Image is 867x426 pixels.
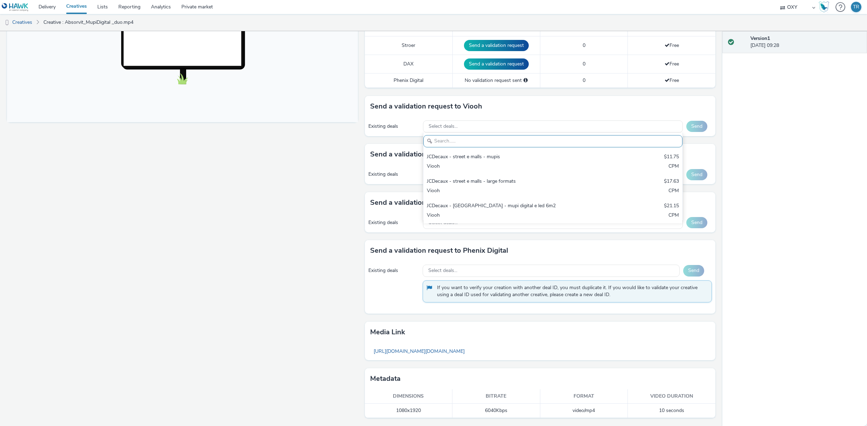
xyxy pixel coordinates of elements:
[668,163,679,171] div: CPM
[428,268,457,274] span: Select deals...
[368,219,419,226] div: Existing deals
[365,36,452,55] td: Stroer
[365,55,452,73] td: DAX
[456,77,536,84] div: No validation request sent
[665,77,679,84] span: Free
[686,121,707,132] button: Send
[427,163,594,171] div: Viooh
[4,19,11,26] img: dooh
[583,77,585,84] span: 0
[370,373,401,384] h3: Metadata
[427,202,594,210] div: JCDecaux - [GEOGRAPHIC_DATA] - mupi digital e led 6m2
[452,389,540,404] th: Bitrate
[437,284,705,299] span: If you want to verify your creation with another deal ID, you must duplicate it. If you would lik...
[427,187,594,195] div: Viooh
[368,123,419,130] div: Existing deals
[664,178,679,186] div: $17.63
[427,178,594,186] div: JCDecaux - street e malls - large formats
[427,153,594,161] div: JCDecaux - street e malls - mupis
[665,42,679,49] span: Free
[664,202,679,210] div: $21.15
[668,187,679,195] div: CPM
[583,42,585,49] span: 0
[370,327,405,337] h3: Media link
[686,217,707,228] button: Send
[750,35,770,42] strong: Version 1
[853,2,859,12] div: TR
[370,344,468,358] a: [URL][DOMAIN_NAME][DOMAIN_NAME]
[365,73,452,88] td: Phenix Digital
[429,124,458,130] span: Select deals...
[365,404,452,418] td: 1080x1920
[750,35,861,49] div: [DATE] 09:28
[686,169,707,180] button: Send
[683,265,704,276] button: Send
[368,267,419,274] div: Existing deals
[540,389,628,404] th: Format
[365,389,452,404] th: Dimensions
[523,77,528,84] div: Please select a deal below and click on Send to send a validation request to Phenix Digital.
[429,220,458,226] span: Select deals...
[540,404,628,418] td: video/mp4
[427,212,594,220] div: Viooh
[452,404,540,418] td: 6040 Kbps
[819,1,829,13] img: Hawk Academy
[423,135,682,147] input: Search......
[370,149,497,160] h3: Send a validation request to Broadsign
[668,212,679,220] div: CPM
[628,404,715,418] td: 10 seconds
[664,153,679,161] div: $11.75
[370,245,508,256] h3: Send a validation request to Phenix Digital
[665,61,679,67] span: Free
[2,3,29,12] img: undefined Logo
[464,40,529,51] button: Send a validation request
[40,14,137,31] a: Creative : Absorvit_MupiDigital _duo.mp4
[819,1,832,13] a: Hawk Academy
[464,58,529,70] button: Send a validation request
[628,389,715,404] th: Video duration
[583,61,585,67] span: 0
[370,197,505,208] h3: Send a validation request to MyAdbooker
[370,101,482,112] h3: Send a validation request to Viooh
[368,171,419,178] div: Existing deals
